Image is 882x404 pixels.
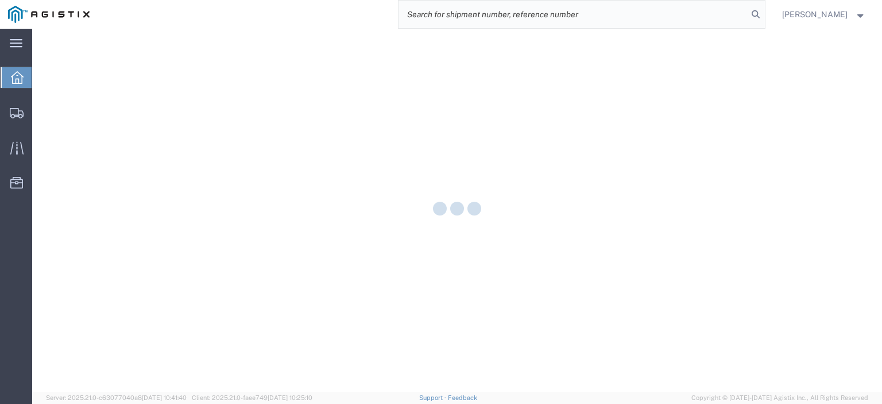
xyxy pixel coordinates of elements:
span: [DATE] 10:25:10 [268,394,312,401]
button: [PERSON_NAME] [782,7,866,21]
span: [DATE] 10:41:40 [142,394,187,401]
a: Support [419,394,448,401]
span: Server: 2025.21.0-c63077040a8 [46,394,187,401]
a: Feedback [448,394,477,401]
span: Jesse Jordan [782,8,848,21]
img: logo [8,6,90,23]
span: Client: 2025.21.0-faee749 [192,394,312,401]
input: Search for shipment number, reference number [399,1,748,28]
span: Copyright © [DATE]-[DATE] Agistix Inc., All Rights Reserved [691,393,868,403]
